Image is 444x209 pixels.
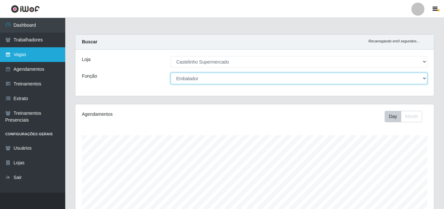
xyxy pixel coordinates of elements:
[11,5,40,13] img: CoreUI Logo
[385,111,401,122] button: Day
[82,39,97,44] strong: Buscar
[82,111,220,118] div: Agendamentos
[401,111,422,122] button: Month
[82,73,97,80] label: Função
[385,111,422,122] div: First group
[385,111,427,122] div: Toolbar with button groups
[368,39,420,43] i: Recarregando em 0 segundos...
[82,56,90,63] label: Loja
